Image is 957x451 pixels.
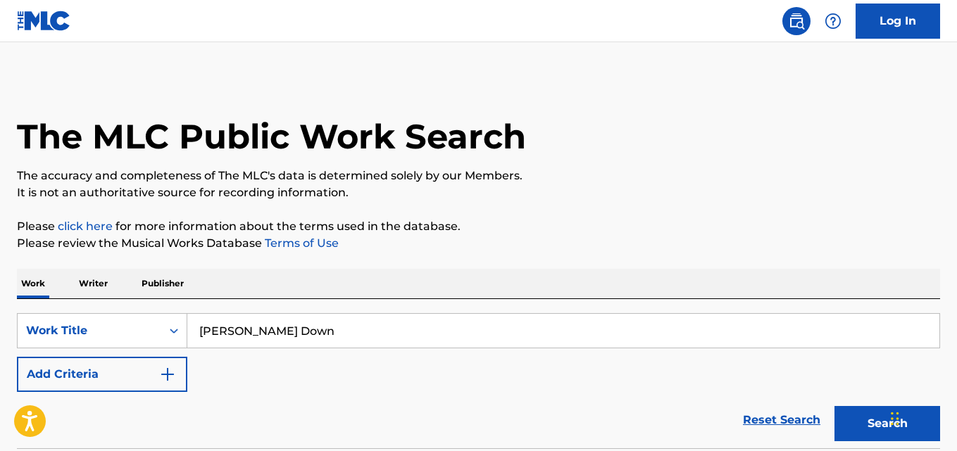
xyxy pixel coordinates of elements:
p: Please for more information about the terms used in the database. [17,218,940,235]
img: 9d2ae6d4665cec9f34b9.svg [159,366,176,383]
a: Reset Search [736,405,827,436]
p: Publisher [137,269,188,298]
p: Work [17,269,49,298]
a: Terms of Use [262,236,339,250]
a: Log In [856,4,940,39]
div: Help [819,7,847,35]
img: MLC Logo [17,11,71,31]
div: Drag [891,398,899,440]
p: Writer [75,269,112,298]
button: Search [834,406,940,441]
img: help [825,13,842,30]
p: It is not an authoritative source for recording information. [17,184,940,201]
p: The accuracy and completeness of The MLC's data is determined solely by our Members. [17,167,940,184]
p: Please review the Musical Works Database [17,235,940,252]
button: Add Criteria [17,357,187,392]
a: click here [58,220,113,233]
iframe: Chat Widget [887,383,957,451]
img: search [788,13,805,30]
div: Work Title [26,322,153,339]
h1: The MLC Public Work Search [17,115,526,158]
a: Public Search [782,7,811,35]
form: Search Form [17,313,940,448]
